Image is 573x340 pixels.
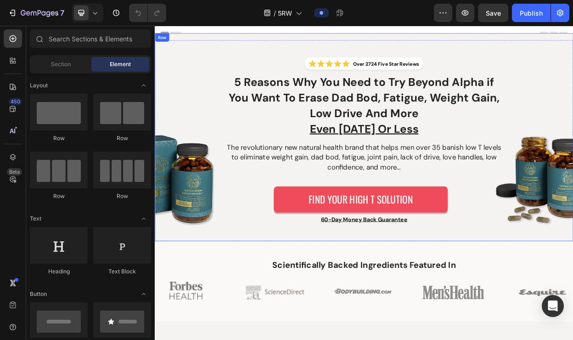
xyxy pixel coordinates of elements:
span: Save [486,9,501,17]
span: / [274,8,276,18]
button: Save [478,4,508,22]
img: gempages_530032437942551346-955dbbc7-855b-46a4-a811-97e5484b6e75.png [441,93,569,279]
p: 7 [60,7,64,18]
button: Publish [512,4,551,22]
div: Row [93,134,151,142]
div: Row [30,192,88,200]
p: The revolutionary new natural health brand that helps men over 35 banish low T levels to eliminat... [93,153,458,192]
div: Heading [30,267,88,276]
u: Even [DATE] Or Less [204,126,347,145]
div: Row [30,134,88,142]
iframe: Design area [155,26,573,340]
u: 60-Day Money Back Guarantee [219,250,332,260]
div: Publish [520,8,543,18]
a: FIND YOUR HIGH T SOLUTION [157,211,386,245]
div: Beta [7,168,22,176]
div: Row [2,11,17,19]
div: Open Intercom Messenger [542,295,564,317]
p: FIND YOUR HIGH T SOLUTION [202,217,340,240]
input: Search Sections & Elements [30,29,151,48]
span: Toggle open [136,287,151,301]
div: Undo/Redo [129,4,166,22]
div: 450 [9,98,22,105]
span: Text [30,215,41,223]
strong: Scientifically Backed Ingredients Featured In [155,307,397,322]
div: Text Block [93,267,151,276]
span: Section [51,60,71,68]
span: Button [30,290,47,298]
span: 5RW [278,8,292,18]
button: 7 [4,4,68,22]
strong: 5 Reasons Why You Need to Try Beyond Alpha if You Want To Erase Dad Bod, Fatigue, Weight Gain, Lo... [97,64,454,125]
span: Layout [30,81,48,90]
span: Toggle open [136,211,151,226]
span: Over 2724 Five Star Reviews [261,45,348,55]
div: Row [93,192,151,200]
span: Toggle open [136,78,151,93]
span: Element [110,60,131,68]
